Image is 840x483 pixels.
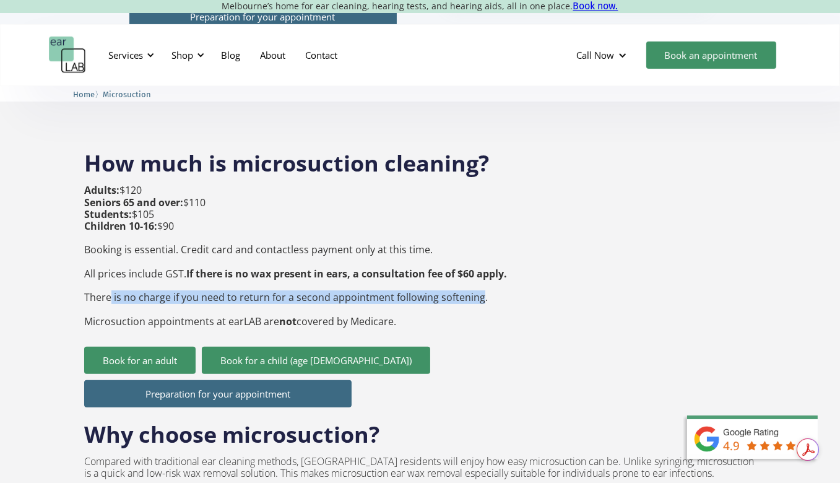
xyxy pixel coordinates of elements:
[84,347,196,374] a: Book for an adult
[102,37,158,74] div: Services
[172,49,194,61] div: Shop
[84,219,157,233] strong: Children 10-16:
[84,380,352,407] a: Preparation for your appointment
[84,196,183,209] strong: Seniors 65 and over:
[279,315,297,328] strong: not
[74,90,95,99] span: Home
[646,41,776,69] a: Book an appointment
[84,183,119,197] strong: Adults:
[165,37,209,74] div: Shop
[74,88,95,100] a: Home
[567,37,640,74] div: Call Now
[103,90,152,99] span: Microsuction
[577,49,615,61] div: Call Now
[103,88,152,100] a: Microsuction
[84,136,756,178] h2: How much is microsuction cleaning?
[109,49,144,61] div: Services
[84,407,379,450] h2: Why choose microsuction?
[251,37,296,73] a: About
[129,3,397,30] a: Preparation for your appointment
[186,267,507,281] strong: If there is no wax present in ears, a consultation fee of $60 apply.
[84,207,132,221] strong: Students:
[202,347,430,374] a: Book for a child (age [DEMOGRAPHIC_DATA])
[296,37,348,73] a: Contact
[74,88,103,101] li: 〉
[84,185,507,327] p: $120 $110 $105 $90 Booking is essential. Credit card and contactless payment only at this time. A...
[49,37,86,74] a: home
[212,37,251,73] a: Blog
